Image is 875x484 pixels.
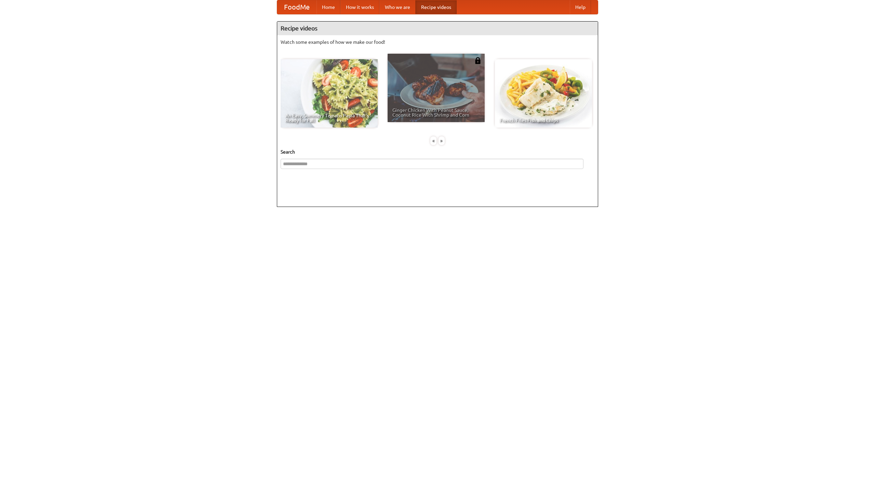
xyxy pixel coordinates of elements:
[570,0,591,14] a: Help
[277,22,598,35] h4: Recipe videos
[474,57,481,64] img: 483408.png
[317,0,340,14] a: Home
[281,59,378,128] a: An Easy, Summery Tomato Pasta That's Ready for Fall
[281,148,594,155] h5: Search
[416,0,457,14] a: Recipe videos
[439,136,445,145] div: »
[495,59,592,128] a: French Fries Fish and Chips
[500,118,587,123] span: French Fries Fish and Chips
[430,136,436,145] div: «
[340,0,379,14] a: How it works
[277,0,317,14] a: FoodMe
[379,0,416,14] a: Who we are
[285,113,373,123] span: An Easy, Summery Tomato Pasta That's Ready for Fall
[281,39,594,45] p: Watch some examples of how we make our food!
